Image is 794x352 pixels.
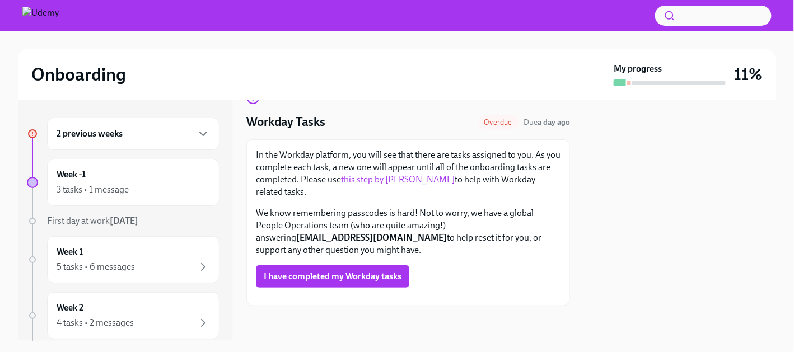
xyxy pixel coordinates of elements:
[341,174,455,185] a: this step by [PERSON_NAME]
[524,118,570,127] span: Due
[57,128,123,140] h6: 2 previous weeks
[264,271,401,282] span: I have completed my Workday tasks
[296,232,447,243] strong: [EMAIL_ADDRESS][DOMAIN_NAME]
[47,215,138,226] span: First day at work
[524,117,570,128] span: August 18th, 2025 11:00
[614,63,662,75] strong: My progress
[246,114,325,130] h4: Workday Tasks
[57,261,135,273] div: 5 tasks • 6 messages
[31,63,126,86] h2: Onboarding
[57,317,134,329] div: 4 tasks • 2 messages
[256,207,561,256] p: We know remembering passcodes is hard! Not to worry, we have a global People Operations team (who...
[27,292,219,339] a: Week 24 tasks • 2 messages
[57,184,129,196] div: 3 tasks • 1 message
[538,118,570,127] strong: a day ago
[110,215,138,226] strong: [DATE]
[27,215,219,227] a: First day at work[DATE]
[735,64,763,85] h3: 11%
[57,302,83,314] h6: Week 2
[57,168,86,181] h6: Week -1
[47,118,219,150] div: 2 previous weeks
[27,159,219,206] a: Week -13 tasks • 1 message
[22,7,59,25] img: Udemy
[256,149,561,198] p: In the Workday platform, you will see that there are tasks assigned to you. As you complete each ...
[256,265,409,288] button: I have completed my Workday tasks
[57,246,83,258] h6: Week 1
[478,118,519,126] span: Overdue
[27,236,219,283] a: Week 15 tasks • 6 messages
